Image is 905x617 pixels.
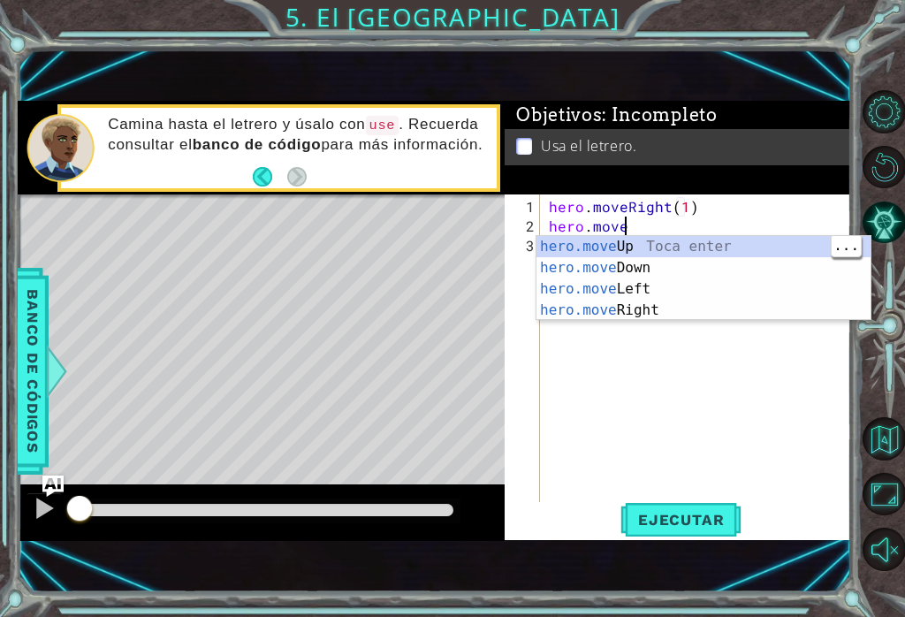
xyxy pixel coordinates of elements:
[602,104,717,126] span: : Incompleto
[516,104,718,126] span: Objetivos
[287,167,307,187] button: Next
[508,217,540,236] div: 2
[620,511,741,529] span: Ejecutar
[19,279,47,462] span: Banco de códigos
[193,136,322,153] strong: banco de código
[253,167,287,187] button: Back
[108,115,483,155] p: Camina hasta el letrero y úsalo con . Recuerda consultar el para más información.
[366,116,399,135] code: use
[27,492,62,529] button: ⌘ + P: Pause
[42,476,64,497] button: Ask AI
[541,136,636,156] p: Usa el letrero.
[832,235,861,255] span: ...
[620,502,741,537] button: Shift+Enter: Ejecutar el código.
[508,236,540,255] div: 3
[508,197,540,217] div: 1
[864,411,905,467] a: Volver al mapa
